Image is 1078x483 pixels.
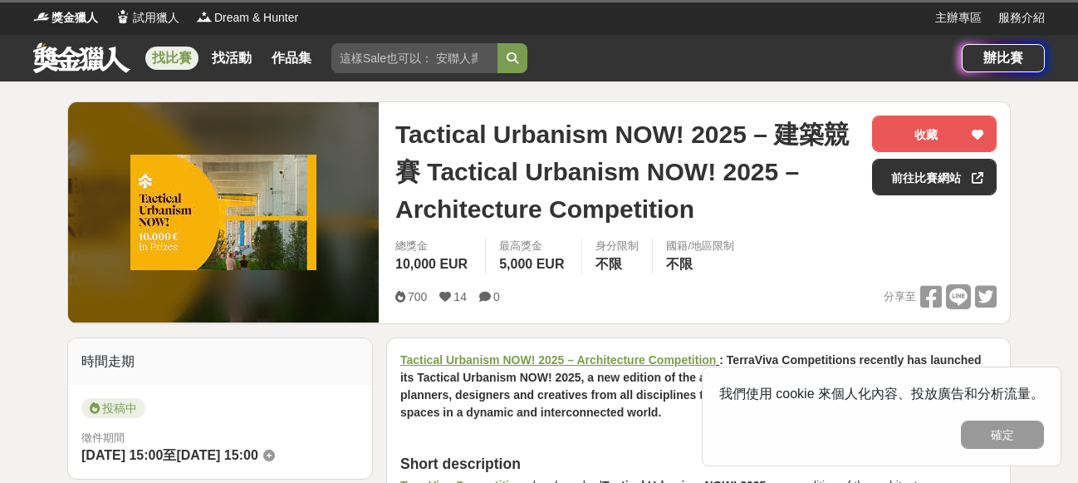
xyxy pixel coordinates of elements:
span: 投稿中 [81,398,145,418]
span: 我們使用 cookie 來個人化內容、投放廣告和分析流量。 [719,387,1044,401]
span: 700 [408,290,427,303]
input: 這樣Sale也可以： 安聯人壽創意銷售法募集 [331,43,497,73]
span: 徵件期間 [81,431,125,444]
div: 國籍/地區限制 [666,238,734,254]
span: 分享至 [884,284,916,309]
span: 不限 [595,257,622,271]
button: 確定 [961,421,1044,449]
span: [DATE] 15:00 [81,448,163,462]
a: LogoDream & Hunter [196,9,298,27]
img: Logo [196,8,213,25]
button: 收藏 [872,116,997,152]
span: Dream & Hunter [214,9,298,27]
span: [DATE] 15:00 [176,448,257,462]
a: 辦比賽 [962,44,1045,72]
a: 找比賽 [145,47,198,70]
span: 10,000 EUR [395,257,468,271]
img: Logo [33,8,50,25]
span: 最高獎金 [499,238,568,254]
a: 作品集 [265,47,318,70]
span: 5,000 EUR [499,257,564,271]
div: 時間走期 [68,338,372,385]
a: Tactical Urbanism NOW! 2025 – Architecture Competition [400,353,716,367]
a: 主辦專區 [935,9,982,27]
a: 前往比賽網站 [872,159,997,195]
strong: Short description [400,456,521,472]
a: Logo試用獵人 [115,9,179,27]
span: 14 [453,290,467,303]
span: 獎金獵人 [51,9,98,27]
a: 找活動 [205,47,258,70]
span: 總獎金 [395,238,472,254]
a: 服務介紹 [998,9,1045,27]
span: 試用獵人 [133,9,179,27]
span: 0 [493,290,500,303]
span: 至 [163,448,176,462]
div: 身分限制 [595,238,639,254]
strong: : TerraViva Competitions recently has launched its Tactical Urbanism NOW! 2025, a new edition of ... [400,353,982,419]
span: 不限 [666,257,693,271]
span: Tactical Urbanism NOW! 2025 – 建築競賽 Tactical Urbanism NOW! 2025 – Architecture Competition [395,116,859,228]
img: Logo [115,8,131,25]
img: Cover Image [130,155,316,270]
a: Logo獎金獵人 [33,9,98,27]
